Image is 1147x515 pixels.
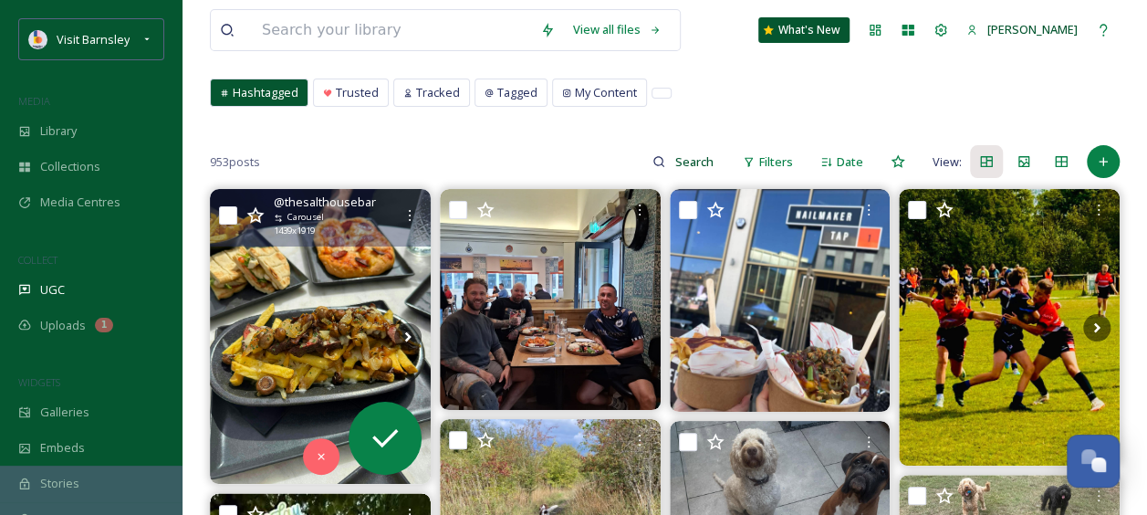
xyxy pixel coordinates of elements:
[957,12,1087,47] a: [PERSON_NAME]
[29,30,47,48] img: barnsley-logo-in-colour.png
[57,31,130,47] span: Visit Barnsley
[253,10,531,50] input: Search your library
[40,158,100,175] span: Collections
[210,189,431,483] img: Our Weekday Lunch Menu is served 12–4pm - perfect for a quick bite, a midday treat or a catch-up ...
[416,84,460,101] span: Tracked
[274,194,376,211] span: @ thesalthousebar
[40,194,120,211] span: Media Centres
[287,211,324,224] span: Carousel
[40,122,77,140] span: Library
[758,17,850,43] a: What's New
[497,84,537,101] span: Tagged
[837,153,863,171] span: Date
[274,225,315,237] span: 1439 x 1919
[40,439,85,457] span: Embeds
[987,21,1078,37] span: [PERSON_NAME]
[665,143,725,180] input: Search
[40,475,79,492] span: Stories
[40,317,86,334] span: Uploads
[564,12,671,47] a: View all files
[1067,435,1120,488] button: Open Chat
[40,281,65,299] span: UGC
[933,153,962,171] span: View:
[210,153,260,171] span: 953 posts
[575,84,637,101] span: My Content
[40,404,89,421] span: Galleries
[18,94,50,108] span: MEDIA
[670,189,891,412] img: ✨ Sunday plans sorted! ✨ It’s the last day of the International Food Market – and we’re open from...
[440,189,661,410] img: Good food and good company 🍛 #mates #foodtour #Barnsley #lovefood #turkey
[336,84,379,101] span: Trusted
[233,84,298,101] span: Hashtagged
[759,153,793,171] span: Filters
[18,375,60,389] span: WIDGETS
[899,189,1120,465] img: Great win for our U12s today against Leeds Underdogs. 34-6 🏉 #rugbyleague #BarnsleyIsBrill #south...
[95,318,113,332] div: 1
[18,253,57,267] span: COLLECT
